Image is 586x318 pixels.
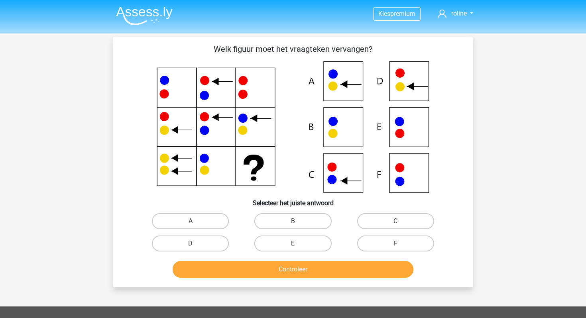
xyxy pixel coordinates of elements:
[435,9,476,18] a: roline
[378,10,390,18] span: Kies
[254,236,331,251] label: E
[173,261,414,278] button: Controleer
[374,8,420,19] a: Kiespremium
[152,236,229,251] label: D
[152,213,229,229] label: A
[254,213,331,229] label: B
[116,6,173,25] img: Assessly
[357,213,434,229] label: C
[451,10,467,17] span: roline
[357,236,434,251] label: F
[126,43,460,55] p: Welk figuur moet het vraagteken vervangen?
[126,193,460,207] h6: Selecteer het juiste antwoord
[390,10,415,18] span: premium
